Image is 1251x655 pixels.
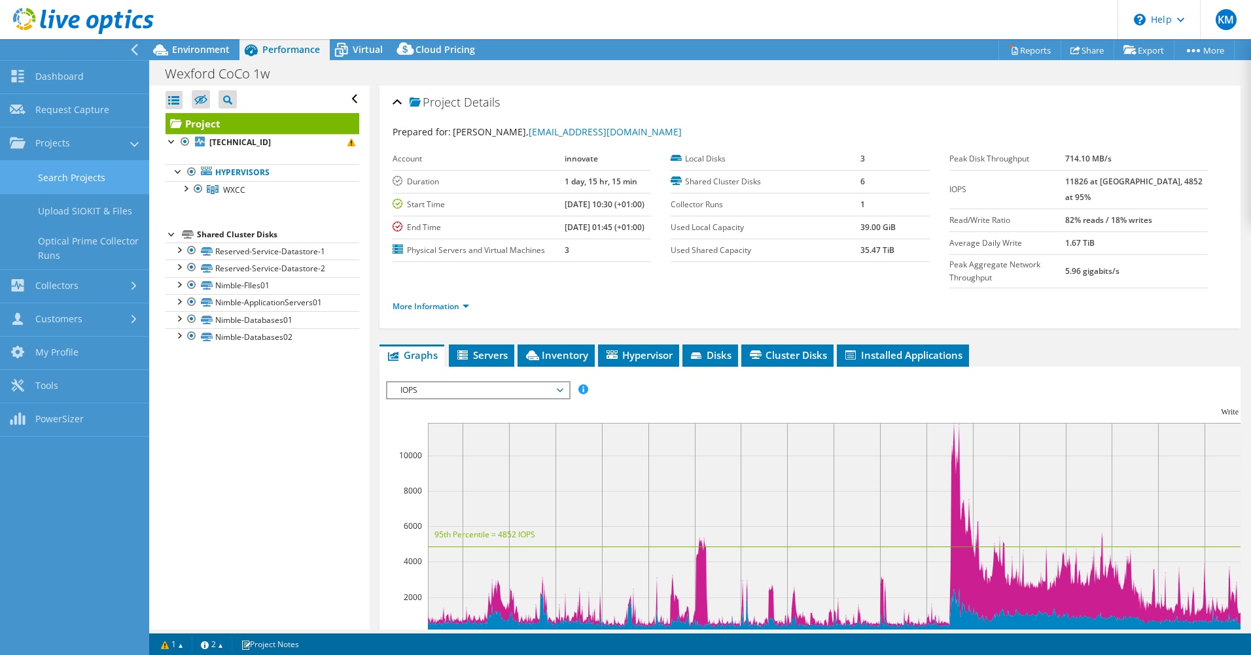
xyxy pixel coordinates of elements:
b: 39.00 GiB [860,222,896,233]
text: 4000 [404,556,422,567]
b: 3 [565,244,569,256]
b: [TECHNICAL_ID] [209,137,271,148]
b: innovate [565,153,598,164]
text: 6000 [404,520,422,531]
a: Project Notes [232,636,308,652]
span: Details [464,94,500,110]
span: WXCC [223,184,245,195]
span: Virtual [353,43,383,56]
a: [TECHNICAL_ID] [166,134,359,151]
label: Read/Write Ratio [949,214,1066,227]
label: Prepared for: [393,126,451,138]
span: Servers [455,348,508,361]
b: [DATE] 01:45 (+01:00) [565,222,644,233]
label: End Time [393,221,565,234]
text: 8000 [404,485,422,496]
label: Duration [393,175,565,188]
a: Nimble-Databases02 [166,328,359,345]
span: Project [410,96,461,109]
a: Nimble-Databases01 [166,311,359,328]
text: 10000 [399,450,422,461]
b: 82% reads / 18% writes [1065,214,1152,226]
a: [EMAIL_ADDRESS][DOMAIN_NAME] [529,126,682,138]
text: 2000 [404,592,422,603]
b: 35.47 TiB [860,244,894,256]
a: Reserved-Service-Datastore-1 [166,243,359,260]
b: 714.10 MB/s [1065,153,1112,164]
a: Reserved-Service-Datastore-2 [166,260,359,277]
a: 2 [192,636,232,652]
span: IOPS [394,382,562,398]
a: Project [166,113,359,134]
span: Environment [172,43,230,56]
text: 0 [417,627,422,638]
b: 11826 at [GEOGRAPHIC_DATA], 4852 at 95% [1065,176,1203,203]
span: Disks [689,348,731,361]
a: Nimble-FIles01 [166,277,359,294]
a: 1 [152,636,192,652]
label: IOPS [949,183,1066,196]
a: WXCC [166,181,359,198]
a: Nimble-ApplicationServers01 [166,294,359,311]
b: 1 [860,199,865,210]
b: 3 [860,153,865,164]
label: Collector Runs [671,198,860,211]
text: 95th Percentile = 4852 IOPS [434,529,535,540]
span: Inventory [524,348,588,361]
label: Peak Disk Throughput [949,152,1066,165]
svg: \n [1134,14,1146,25]
span: Performance [262,43,320,56]
span: [PERSON_NAME], [453,126,682,138]
label: Average Daily Write [949,237,1066,250]
span: Cloud Pricing [415,43,475,56]
label: Account [393,152,565,165]
h1: Wexford CoCo 1w [159,67,290,81]
span: KM [1216,9,1237,30]
a: More [1174,40,1235,60]
span: Installed Applications [843,348,962,361]
span: Cluster Disks [748,348,827,361]
a: More Information [393,301,469,312]
b: 6 [860,176,865,187]
a: Hypervisors [166,164,359,181]
a: Share [1061,40,1114,60]
label: Peak Aggregate Network Throughput [949,258,1066,284]
a: Reports [998,40,1061,60]
label: Local Disks [671,152,860,165]
label: Used Local Capacity [671,221,860,234]
b: 5.96 gigabits/s [1065,265,1119,277]
b: 1 day, 15 hr, 15 min [565,176,637,187]
label: Shared Cluster Disks [671,175,860,188]
b: [DATE] 10:30 (+01:00) [565,199,644,210]
b: 1.67 TiB [1065,237,1095,248]
span: Graphs [386,348,438,361]
div: Shared Cluster Disks [197,227,359,243]
label: Start Time [393,198,565,211]
label: Used Shared Capacity [671,244,860,257]
label: Physical Servers and Virtual Machines [393,244,565,257]
a: Export [1114,40,1174,60]
span: Hypervisor [605,348,673,361]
